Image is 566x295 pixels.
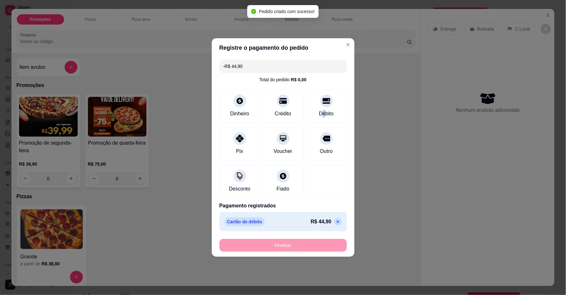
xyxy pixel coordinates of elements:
div: R$ 0,00 [291,76,306,83]
p: R$ 44,90 [311,218,332,226]
span: Pedido criado com sucesso! [259,9,315,14]
p: Cartão de débito [225,217,265,226]
div: Fiado [276,185,289,193]
div: Outro [320,147,333,155]
div: Pix [236,147,243,155]
header: Registre o pagamento do pedido [212,38,355,57]
div: Débito [319,110,333,118]
span: check-circle [251,9,256,14]
div: Crédito [275,110,291,118]
div: Desconto [229,185,251,193]
p: Pagamento registrados [219,202,347,210]
div: Dinheiro [230,110,249,118]
button: Close [343,40,353,50]
div: Total do pedido [259,76,306,83]
div: Voucher [274,147,292,155]
input: Ex.: hambúrguer de cordeiro [223,60,343,73]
